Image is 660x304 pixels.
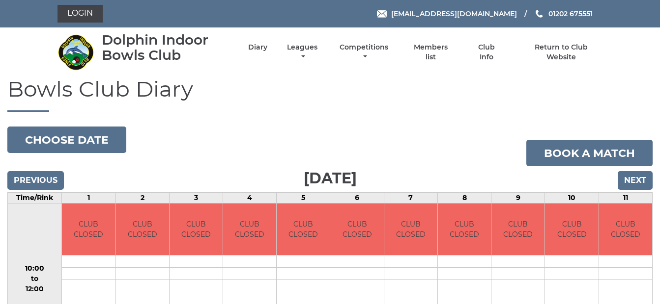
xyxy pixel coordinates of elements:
img: Dolphin Indoor Bowls Club [57,34,94,71]
img: Phone us [536,10,543,18]
td: 9 [491,193,545,203]
td: Time/Rink [8,193,62,203]
td: 5 [277,193,330,203]
button: Choose date [7,127,126,153]
a: Phone us 01202 675551 [534,8,593,19]
td: 4 [223,193,277,203]
td: CLUB CLOSED [438,203,491,255]
a: Members list [408,43,453,62]
a: Diary [248,43,267,52]
span: 01202 675551 [548,9,593,18]
td: CLUB CLOSED [491,203,545,255]
input: Previous [7,171,64,190]
div: Dolphin Indoor Bowls Club [102,32,231,63]
h1: Bowls Club Diary [7,77,653,112]
img: Email [377,10,387,18]
a: Email [EMAIL_ADDRESS][DOMAIN_NAME] [377,8,517,19]
td: CLUB CLOSED [116,203,169,255]
td: CLUB CLOSED [599,203,652,255]
span: [EMAIL_ADDRESS][DOMAIN_NAME] [391,9,517,18]
td: 1 [62,193,115,203]
a: Club Info [471,43,503,62]
a: Login [57,5,103,23]
a: Competitions [338,43,391,62]
a: Book a match [526,140,653,166]
td: 3 [169,193,223,203]
td: CLUB CLOSED [384,203,437,255]
a: Return to Club Website [519,43,603,62]
input: Next [618,171,653,190]
td: 6 [330,193,384,203]
td: CLUB CLOSED [223,203,276,255]
td: CLUB CLOSED [170,203,223,255]
td: 2 [115,193,169,203]
td: 8 [437,193,491,203]
td: 10 [545,193,599,203]
td: 7 [384,193,437,203]
td: 11 [599,193,652,203]
td: CLUB CLOSED [62,203,115,255]
a: Leagues [285,43,320,62]
td: CLUB CLOSED [277,203,330,255]
td: CLUB CLOSED [545,203,598,255]
td: CLUB CLOSED [330,203,383,255]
